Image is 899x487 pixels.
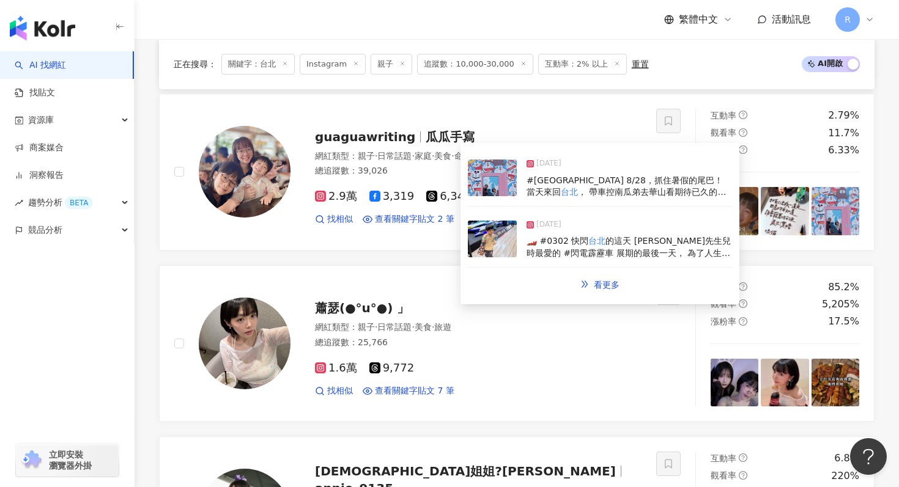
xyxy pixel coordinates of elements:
[711,471,736,480] span: 觀看率
[28,216,62,244] span: 競品分析
[434,151,451,161] span: 美食
[15,59,66,71] a: searchAI 找網紅
[375,385,454,397] span: 查看關鍵字貼文 7 筆
[432,322,434,332] span: ·
[434,322,451,332] span: 旅遊
[315,150,642,163] div: 網紅類型 ：
[527,236,588,246] span: 🏎️ #0302 快閃
[828,144,859,157] div: 6.33%
[49,449,92,471] span: 立即安裝 瀏覽器外掛
[679,13,718,26] span: 繁體中文
[561,187,578,197] mark: 台北
[828,280,859,294] div: 85.2%
[315,362,357,375] span: 1.6萬
[831,469,859,483] div: 220%
[327,385,353,397] span: 找相似
[711,453,736,463] span: 互動率
[315,165,642,177] div: 總追蹤數 ： 39,026
[10,16,75,40] img: logo
[315,213,353,225] a: 找相似
[451,151,454,161] span: ·
[536,158,561,170] span: [DATE]
[369,362,415,375] span: 9,772
[454,151,489,161] span: 命理占卜
[363,213,454,225] a: 查看關鍵字貼文 2 筆
[834,452,859,465] div: 6.8%
[568,273,632,297] a: double-right看更多
[527,175,723,197] span: #[GEOGRAPHIC_DATA] 8/28，抓住暑假的尾巴！ 當天來回
[28,189,93,216] span: 趨勢分析
[711,128,736,137] span: 觀看率
[415,322,432,332] span: 美食
[315,464,616,478] span: [DEMOGRAPHIC_DATA]姐姐?[PERSON_NAME]
[527,187,729,269] span: ， 帶車控南瓜弟去華山看期待已久的tomica展， 當天意外發現還有哆啦a夢，[PERSON_NAME]，三麗鷗男團展， 隨便走走逛逛也很有趣。 跟大學老友相約好吃的午餐和晚餐， 分別要上晚診和...
[739,145,747,154] span: question-circle
[15,142,64,154] a: 商案媒合
[315,385,353,397] a: 找相似
[845,13,851,26] span: R
[363,385,454,397] a: 查看關鍵字貼文 7 筆
[371,54,412,75] span: 親子
[772,13,811,25] span: 活動訊息
[739,128,747,137] span: question-circle
[711,317,736,326] span: 漲粉率
[812,187,859,235] img: post-image
[739,299,747,308] span: question-circle
[850,438,887,475] iframe: Help Scout Beacon - Open
[739,111,747,119] span: question-circle
[358,322,375,332] span: 親子
[468,221,517,257] img: post-image
[594,280,620,290] span: 看更多
[199,126,290,218] img: KOL Avatar
[761,359,808,406] img: post-image
[761,187,808,235] img: post-image
[536,219,561,231] span: [DATE]
[28,106,54,134] span: 資源庫
[315,337,642,349] div: 總追蹤數 ： 25,766
[377,151,412,161] span: 日常話題
[812,359,859,406] img: post-image
[377,322,412,332] span: 日常話題
[417,54,533,75] span: 追蹤數：10,000-30,000
[159,93,875,251] a: KOL Avatarguaguawriting瓜瓜手寫網紅類型：親子·日常話題·家庭·美食·命理占卜·醫療與健康總追蹤數：39,0262.9萬3,3196,345找相似查看關鍵字貼文 2 筆互動...
[15,87,55,99] a: 找貼文
[538,54,627,75] span: 互動率：2% 以上
[632,59,649,69] div: 重置
[415,151,432,161] span: 家庭
[315,190,357,203] span: 2.9萬
[20,450,43,470] img: chrome extension
[375,151,377,161] span: ·
[412,151,414,161] span: ·
[300,54,366,75] span: Instagram
[199,298,290,389] img: KOL Avatar
[15,199,23,207] span: rise
[221,54,295,75] span: 關鍵字：台北
[315,321,642,334] div: 網紅類型 ：
[369,190,415,203] span: 3,319
[711,359,758,406] img: post-image
[828,126,859,140] div: 11.7%
[588,236,605,246] mark: 台北
[174,59,216,69] span: 正在搜尋 ：
[432,151,434,161] span: ·
[426,190,472,203] span: 6,345
[65,197,93,209] div: BETA
[822,298,859,311] div: 5,205%
[358,151,375,161] span: 親子
[15,169,64,181] a: 洞察報告
[739,282,747,291] span: question-circle
[828,109,859,122] div: 2.79%
[16,444,119,477] a: chrome extension立即安裝 瀏覽器外掛
[159,265,875,422] a: KOL Avatar蕭瑟(●°u°●)​ 」網紅類型：親子·日常話題·美食·旅遊總追蹤數：25,7661.6萬9,772找相似查看關鍵字貼文 7 筆互動率question-circle85.2%...
[739,453,747,462] span: question-circle
[426,130,475,144] span: 瓜瓜手寫
[739,317,747,326] span: question-circle
[580,280,589,288] span: double-right
[527,236,731,269] span: 的這天 [PERSON_NAME]先生兒時最愛的 #閃電霹靂車 展期的最後一天， 為了人生不後悔所以決定衝
[828,315,859,328] div: 17.5%
[315,130,415,144] span: guaguawriting
[315,301,409,315] span: 蕭瑟(●°u°●)​ 」
[739,471,747,480] span: question-circle
[327,213,353,225] span: 找相似
[375,322,377,332] span: ·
